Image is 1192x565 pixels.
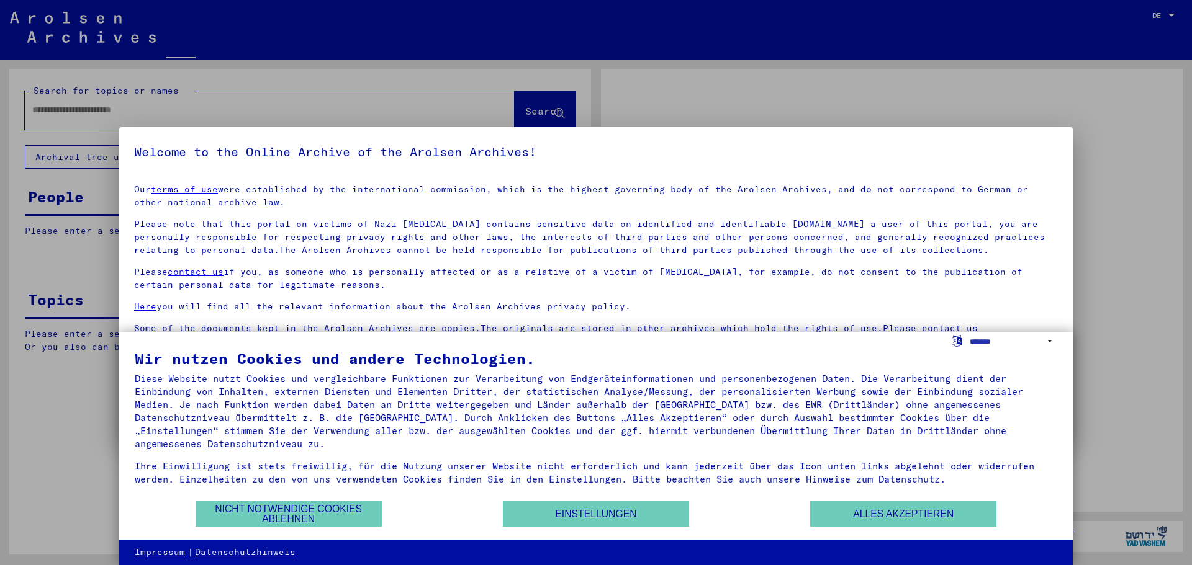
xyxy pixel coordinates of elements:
[134,142,1058,162] h5: Welcome to the Online Archive of the Arolsen Archives!
[168,266,223,277] a: contact us
[134,301,156,312] a: Here
[196,501,382,527] button: Nicht notwendige Cookies ablehnen
[810,501,996,527] button: Alles akzeptieren
[970,332,1057,350] select: Sprache auswählen
[135,546,185,559] a: Impressum
[134,183,1058,209] p: Our were established by the international commission, which is the highest governing body of the ...
[195,546,296,559] a: Datenschutzhinweis
[135,460,1057,486] div: Ihre Einwilligung ist stets freiwillig, für die Nutzung unserer Website nicht erforderlich und ka...
[134,265,1058,291] p: Please if you, as someone who is personally affected or as a relative of a victim of [MEDICAL_DAT...
[135,351,1057,366] div: Wir nutzen Cookies und andere Technologien.
[151,184,218,195] a: terms of use
[503,501,689,527] button: Einstellungen
[135,372,1057,450] div: Diese Website nutzt Cookies und vergleichbare Funktionen zur Verarbeitung von Endgeräteinformatio...
[134,218,1058,257] p: Please note that this portal on victims of Nazi [MEDICAL_DATA] contains sensitive data on identif...
[134,322,1058,348] p: Some of the documents kept in the Arolsen Archives are copies.The originals are stored in other a...
[950,334,964,346] label: Sprache auswählen
[134,300,1058,313] p: you will find all the relevant information about the Arolsen Archives privacy policy.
